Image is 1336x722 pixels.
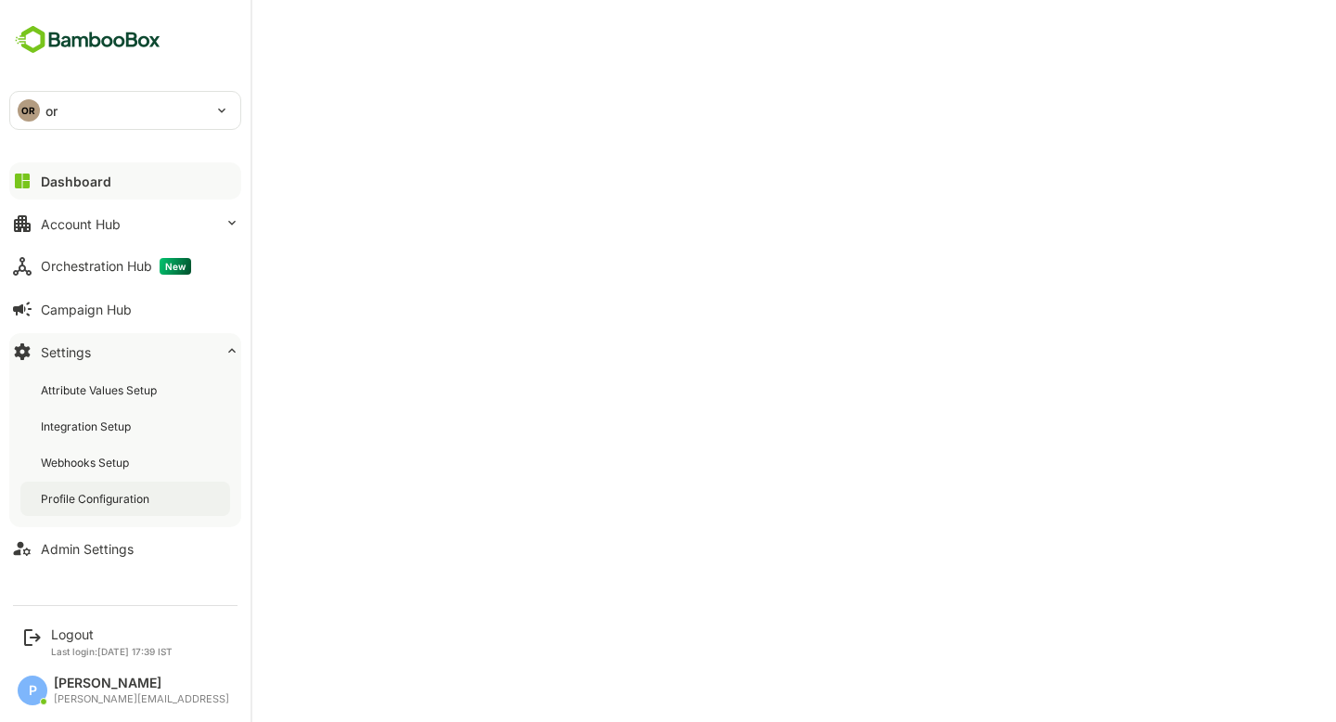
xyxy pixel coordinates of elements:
div: Orchestration Hub [41,258,191,275]
div: [PERSON_NAME] [54,676,229,691]
img: BambooboxFullLogoMark.5f36c76dfaba33ec1ec1367b70bb1252.svg [9,22,166,58]
div: OR [18,99,40,122]
button: Admin Settings [9,530,241,567]
p: Last login: [DATE] 17:39 IST [51,646,173,657]
div: Logout [51,626,173,642]
div: Dashboard [41,174,111,189]
button: Dashboard [9,162,241,200]
button: Account Hub [9,205,241,242]
div: Attribute Values Setup [41,382,161,398]
p: or [45,101,58,121]
div: Profile Configuration [41,491,153,507]
div: Webhooks Setup [41,455,133,471]
button: Settings [9,333,241,370]
div: Admin Settings [41,541,134,557]
div: Integration Setup [41,419,135,434]
div: P [18,676,47,705]
div: [PERSON_NAME][EMAIL_ADDRESS] [54,693,229,705]
div: ORor [10,92,240,129]
div: Account Hub [41,216,121,232]
div: Campaign Hub [41,302,132,317]
button: Campaign Hub [9,290,241,328]
button: Orchestration HubNew [9,248,241,285]
span: New [160,258,191,275]
div: Settings [41,344,91,360]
